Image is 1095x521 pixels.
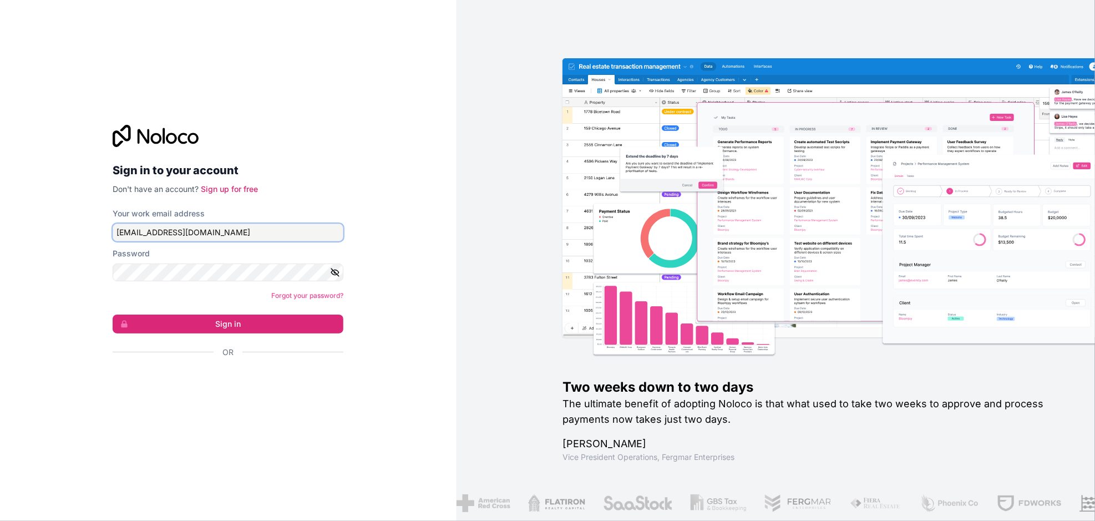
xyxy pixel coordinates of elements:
input: Password [113,264,343,281]
span: Don't have an account? [113,184,199,194]
img: /assets/gbstax-C-GtDUiK.png [691,494,747,512]
img: /assets/fdworks-Bi04fVtw.png [997,494,1062,512]
a: Forgot your password? [271,291,343,300]
span: Or [222,347,234,358]
label: Your work email address [113,208,205,219]
h1: [PERSON_NAME] [562,436,1059,452]
h1: Two weeks down to two days [562,378,1059,396]
input: Email address [113,224,343,241]
iframe: Schaltfläche „Über Google anmelden“ [107,370,340,394]
img: /assets/american-red-cross-BAupjrZR.png [457,494,510,512]
h2: Sign in to your account [113,160,343,180]
img: /assets/fergmar-CudnrXN5.png [764,494,832,512]
img: /assets/flatiron-C8eUkumj.png [528,494,586,512]
label: Password [113,248,150,259]
img: /assets/fiera-fwj2N5v4.png [850,494,902,512]
button: Sign in [113,315,343,333]
a: Sign up for free [201,184,258,194]
h1: Vice President Operations , Fergmar Enterprises [562,452,1059,463]
h2: The ultimate benefit of adopting Noloco is that what used to take two weeks to approve and proces... [562,396,1059,427]
img: /assets/saastock-C6Zbiodz.png [603,494,673,512]
img: /assets/phoenix-BREaitsQ.png [920,494,980,512]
